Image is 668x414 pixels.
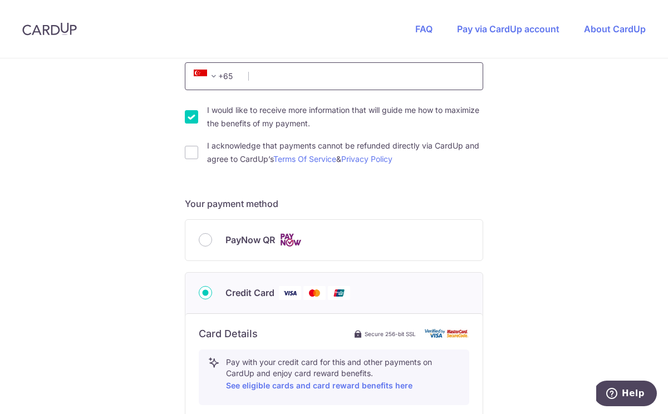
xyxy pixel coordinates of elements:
[199,327,258,341] h6: Card Details
[226,381,412,390] a: See eligible cards and card reward benefits here
[279,233,302,247] img: Cards logo
[225,286,274,299] span: Credit Card
[190,70,240,83] span: +65
[199,233,469,247] div: PayNow QR Cards logo
[425,329,469,338] img: card secure
[584,23,646,34] a: About CardUp
[199,286,469,300] div: Credit Card Visa Mastercard Union Pay
[303,286,326,300] img: Mastercard
[279,286,301,300] img: Visa
[185,197,483,210] h5: Your payment method
[328,286,350,300] img: Union Pay
[365,329,416,338] span: Secure 256-bit SSL
[596,381,657,408] iframe: Opens a widget where you can find more information
[226,357,460,392] p: Pay with your credit card for this and other payments on CardUp and enjoy card reward benefits.
[22,22,77,36] img: CardUp
[207,139,483,166] label: I acknowledge that payments cannot be refunded directly via CardUp and agree to CardUp’s &
[225,233,275,247] span: PayNow QR
[273,154,336,164] a: Terms Of Service
[194,70,220,83] span: +65
[207,103,483,130] label: I would like to receive more information that will guide me how to maximize the benefits of my pa...
[457,23,559,34] a: Pay via CardUp account
[415,23,433,34] a: FAQ
[341,154,392,164] a: Privacy Policy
